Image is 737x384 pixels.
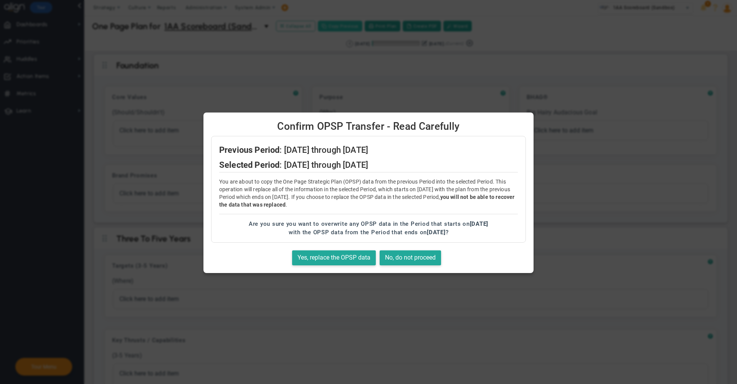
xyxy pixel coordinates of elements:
h2: : [DATE] through [DATE] [219,144,518,157]
strong: [DATE] [470,220,489,227]
p: You are about to copy the One Page Strategic Plan (OPSP) data from the previous Period into the s... [219,178,518,209]
strong: Previous Period [219,145,279,155]
strong: you will not be able to recover the data that was replaced [219,194,515,208]
h2: : [DATE] through [DATE] [219,159,518,172]
button: No, do not proceed [380,250,441,265]
strong: [DATE] [427,229,446,236]
button: Yes, replace the OPSP data [292,250,376,265]
span: Confirm OPSP Transfer - Read Carefully [210,120,527,133]
h3: Are you sure you want to overwrite any OPSP data in the Period that starts on with the OPSP data ... [219,220,518,237]
strong: Selected Period [219,160,279,170]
